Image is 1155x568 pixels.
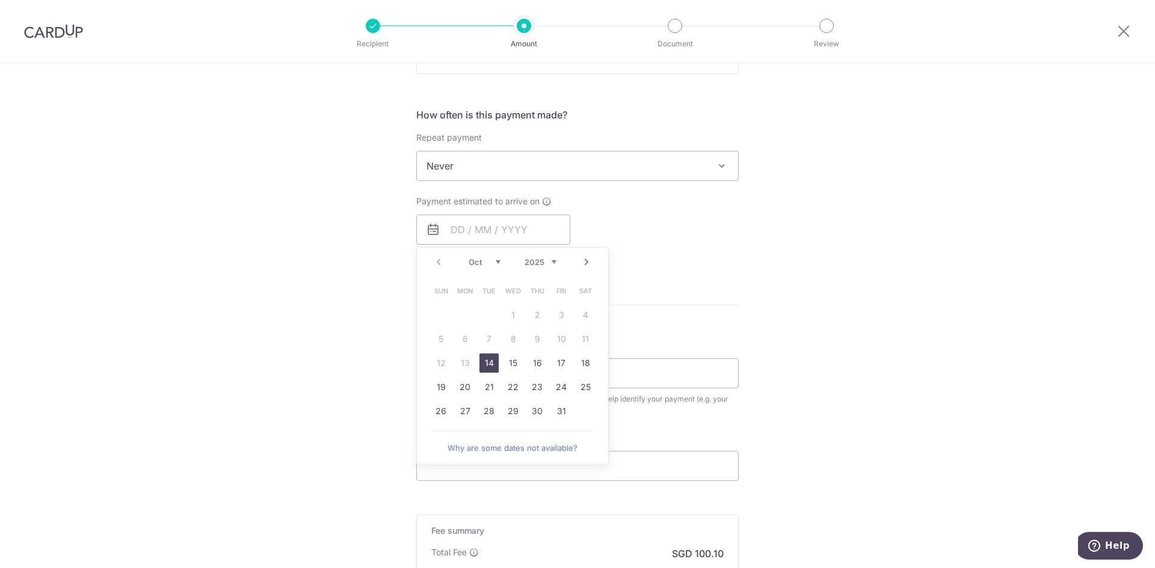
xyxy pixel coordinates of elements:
a: 23 [528,377,547,397]
span: Thursday [528,281,547,301]
input: DD / MM / YYYY [416,215,570,245]
a: 26 [431,402,451,421]
a: 24 [552,377,571,397]
a: 18 [576,353,595,373]
span: Friday [552,281,571,301]
a: 29 [504,402,523,421]
a: 17 [552,353,571,373]
span: Monday [455,281,475,301]
span: Tuesday [479,281,499,301]
a: 30 [528,402,547,421]
span: Sunday [431,281,451,301]
a: 25 [576,377,595,397]
p: Recipient [328,38,417,50]
a: Why are some dates not available? [431,436,594,460]
label: Repeat payment [416,132,482,144]
a: 19 [431,377,451,397]
a: 27 [455,402,475,421]
iframe: Opens a widget where you can find more information [1078,532,1143,562]
span: Saturday [576,281,595,301]
a: Next [579,255,594,269]
a: 14 [479,353,499,373]
h5: Fee summary [431,525,724,537]
span: Never [417,151,738,180]
p: Total Fee [431,546,467,558]
a: 15 [504,353,523,373]
h5: How often is this payment made? [416,108,739,122]
img: CardUp [24,24,83,38]
a: 20 [455,377,475,397]
span: Never [416,151,739,181]
p: Amount [479,38,568,50]
span: Wednesday [504,281,523,301]
a: 22 [504,377,523,397]
p: SGD 100.10 [672,546,724,561]
p: Document [630,38,719,50]
a: 28 [479,402,499,421]
a: 16 [528,353,547,373]
span: Payment estimated to arrive on [416,195,540,207]
a: 21 [479,377,499,397]
p: Review [782,38,871,50]
a: 31 [552,402,571,421]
